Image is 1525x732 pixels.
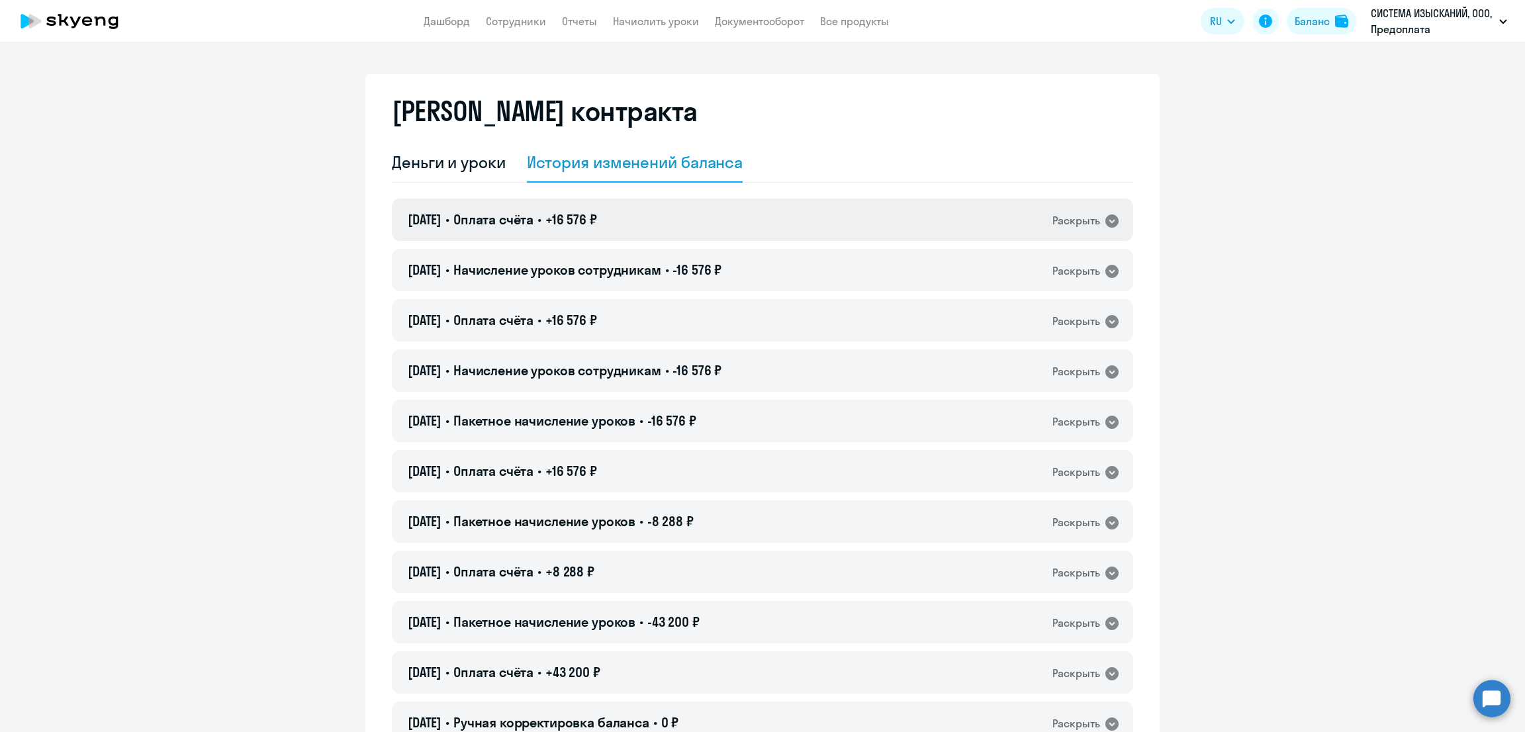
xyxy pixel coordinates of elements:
a: Начислить уроки [613,15,699,28]
div: Раскрыть [1052,414,1100,430]
span: • [537,211,541,228]
a: Все продукты [820,15,889,28]
span: • [537,312,541,328]
span: • [445,714,449,731]
div: Раскрыть [1052,212,1100,229]
span: • [639,412,643,429]
span: • [445,563,449,580]
span: [DATE] [408,614,441,630]
span: [DATE] [408,664,441,680]
span: [DATE] [408,261,441,278]
h2: [PERSON_NAME] контракта [392,95,698,127]
a: Дашборд [424,15,470,28]
div: Раскрыть [1052,565,1100,581]
span: Оплата счёта [453,312,533,328]
span: [DATE] [408,463,441,479]
span: 0 ₽ [661,714,679,731]
div: Раскрыть [1052,464,1100,480]
span: [DATE] [408,513,441,529]
span: • [445,664,449,680]
span: • [665,261,669,278]
span: +43 200 ₽ [545,664,600,680]
span: Пакетное начисление уроков [453,614,635,630]
span: RU [1210,13,1222,29]
span: [DATE] [408,714,441,731]
span: Пакетное начисление уроков [453,513,635,529]
span: [DATE] [408,211,441,228]
span: • [653,714,657,731]
div: Раскрыть [1052,263,1100,279]
div: Раскрыть [1052,313,1100,330]
div: Баланс [1295,13,1330,29]
span: • [445,463,449,479]
a: Документооборот [715,15,804,28]
span: Начисление уроков сотрудникам [453,362,661,379]
span: -16 576 ₽ [672,261,721,278]
span: [DATE] [408,362,441,379]
span: • [537,563,541,580]
span: Начисление уроков сотрудникам [453,261,661,278]
span: • [445,211,449,228]
span: +8 288 ₽ [545,563,594,580]
p: СИСТЕМА ИЗЫСКАНИЙ, ООО, Предоплата [1371,5,1494,37]
span: • [445,261,449,278]
span: +16 576 ₽ [545,211,597,228]
span: • [537,664,541,680]
div: Раскрыть [1052,615,1100,631]
span: Оплата счёта [453,211,533,228]
span: -43 200 ₽ [647,614,700,630]
span: • [445,614,449,630]
span: • [445,412,449,429]
span: • [665,362,669,379]
span: • [445,362,449,379]
a: Сотрудники [486,15,546,28]
span: • [445,312,449,328]
span: Ручная корректировка баланса [453,714,649,731]
div: Раскрыть [1052,665,1100,682]
span: [DATE] [408,312,441,328]
span: -16 576 ₽ [647,412,696,429]
span: • [537,463,541,479]
img: balance [1335,15,1348,28]
button: СИСТЕМА ИЗЫСКАНИЙ, ООО, Предоплата [1364,5,1514,37]
span: -16 576 ₽ [672,362,721,379]
div: История изменений баланса [527,152,743,173]
span: Оплата счёта [453,463,533,479]
div: Раскрыть [1052,363,1100,380]
span: Оплата счёта [453,563,533,580]
button: RU [1201,8,1244,34]
span: +16 576 ₽ [545,312,597,328]
div: Раскрыть [1052,715,1100,732]
span: +16 576 ₽ [545,463,597,479]
span: • [639,513,643,529]
span: Оплата счёта [453,664,533,680]
span: • [445,513,449,529]
button: Балансbalance [1287,8,1356,34]
span: Пакетное начисление уроков [453,412,635,429]
span: -8 288 ₽ [647,513,694,529]
span: • [639,614,643,630]
a: Отчеты [562,15,597,28]
div: Раскрыть [1052,514,1100,531]
span: [DATE] [408,563,441,580]
div: Деньги и уроки [392,152,506,173]
span: [DATE] [408,412,441,429]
